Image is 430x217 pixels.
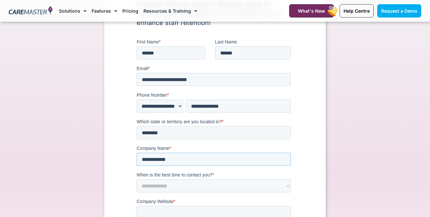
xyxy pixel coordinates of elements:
span: Request a Demo [381,8,417,14]
span: What's New [298,8,325,14]
span: Help Centre [344,8,370,14]
a: Help Centre [340,4,374,18]
img: CareMaster Logo [9,6,52,16]
a: Request a Demo [377,4,421,18]
a: What's New [289,4,334,18]
span: Last Name [78,1,100,6]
